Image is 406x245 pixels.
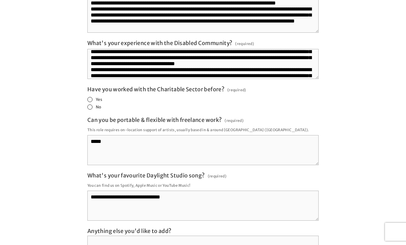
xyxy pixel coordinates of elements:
span: What's your experience with the Disabled Community? [87,40,232,47]
p: This role requires on-location support of artists, usually based in & around [GEOGRAPHIC_DATA] ([... [87,126,319,134]
span: (required) [227,86,246,94]
span: (required) [235,40,254,48]
span: What's your favourite Daylight Studio song? [87,172,205,179]
span: Can you be portable & flexible with freelance work? [87,116,222,123]
span: No [96,104,101,110]
span: Yes [96,97,102,102]
span: Have you worked with the Charitable Sector before? [87,86,224,93]
span: Anything else you'd like to add? [87,228,171,234]
span: (required) [208,172,227,180]
p: You can find us on Spotify, Apple Music or YouTube Music! [87,181,319,189]
span: (required) [225,116,244,125]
